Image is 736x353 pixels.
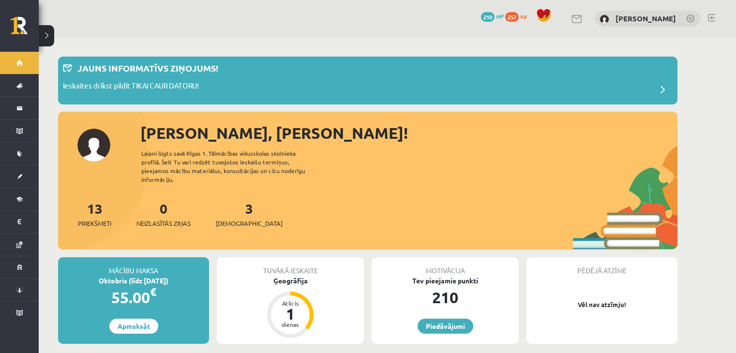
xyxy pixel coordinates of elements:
p: Ieskaites drīkst pildīt TIKAI CAUR DATORU! [63,80,199,94]
a: Jauns informatīvs ziņojums! Ieskaites drīkst pildīt TIKAI CAUR DATORU! [63,61,673,100]
a: Ģeogrāfija Atlicis 1 dienas [217,276,364,339]
span: mP [496,12,504,20]
div: Ģeogrāfija [217,276,364,286]
span: xp [520,12,526,20]
div: Motivācija [372,257,519,276]
div: Oktobris (līdz [DATE]) [58,276,209,286]
a: 257 xp [505,12,531,20]
span: Neizlasītās ziņas [136,219,191,228]
img: Iļja Šestakovs [600,15,609,24]
a: [PERSON_NAME] [616,14,676,23]
span: € [150,285,156,299]
span: 210 [481,12,495,22]
a: Rīgas 1. Tālmācības vidusskola [11,17,39,41]
div: Laipni lūgts savā Rīgas 1. Tālmācības vidusskolas skolnieka profilā. Šeit Tu vari redzēt tuvojošo... [141,149,322,184]
div: dienas [276,322,305,327]
div: Mācību maksa [58,257,209,276]
div: Tuvākā ieskaite [217,257,364,276]
a: Piedāvājumi [418,319,473,334]
a: 0Neizlasītās ziņas [136,200,191,228]
a: 13Priekšmeti [78,200,111,228]
a: 3[DEMOGRAPHIC_DATA] [216,200,283,228]
div: [PERSON_NAME], [PERSON_NAME]! [140,121,677,145]
span: Priekšmeti [78,219,111,228]
div: 55.00 [58,286,209,309]
div: 1 [276,306,305,322]
span: [DEMOGRAPHIC_DATA] [216,219,283,228]
a: 210 mP [481,12,504,20]
div: 210 [372,286,519,309]
div: Tev pieejamie punkti [372,276,519,286]
p: Jauns informatīvs ziņojums! [77,61,218,74]
div: Pēdējā atzīme [526,257,677,276]
p: Vēl nav atzīmju! [531,300,673,309]
div: Atlicis [276,300,305,306]
span: 257 [505,12,519,22]
a: Apmaksāt [109,319,158,334]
